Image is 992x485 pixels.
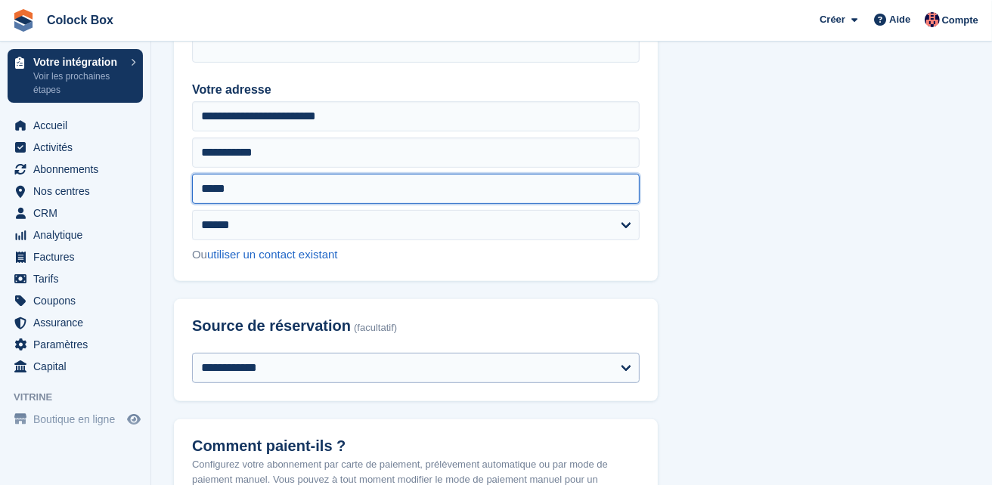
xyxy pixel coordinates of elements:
[8,224,143,246] a: menu
[8,159,143,180] a: menu
[8,246,143,267] a: menu
[33,356,124,377] span: Capital
[125,410,143,428] a: Boutique d'aperçu
[8,181,143,202] a: menu
[8,312,143,333] a: menu
[8,409,143,430] a: menu
[33,334,124,355] span: Paramètres
[354,323,397,334] span: (facultatif)
[33,312,124,333] span: Assurance
[8,268,143,289] a: menu
[33,57,123,67] p: Votre intégration
[207,248,338,261] a: utiliser un contact existant
[820,12,845,27] span: Créer
[8,290,143,311] a: menu
[192,437,640,455] h2: Comment paient-ils ?
[33,246,124,267] span: Factures
[192,81,640,99] label: Votre adresse
[33,137,124,158] span: Activités
[192,317,351,335] span: Source de réservation
[33,70,123,97] p: Voir les prochaines étapes
[8,115,143,136] a: menu
[33,159,124,180] span: Abonnements
[12,9,35,32] img: stora-icon-8386f47178a22dfd0bd8f6a31ec36ba5ce8667c1dd55bd0f319d3a0aa187defe.svg
[33,115,124,136] span: Accueil
[942,13,978,28] span: Compte
[889,12,910,27] span: Aide
[33,181,124,202] span: Nos centres
[14,390,150,405] span: Vitrine
[8,202,143,224] a: menu
[8,49,143,103] a: Votre intégration Voir les prochaines étapes
[8,356,143,377] a: menu
[33,224,124,246] span: Analytique
[33,409,124,430] span: Boutique en ligne
[8,137,143,158] a: menu
[33,290,124,311] span: Coupons
[925,12,940,27] img: Christophe Cloysil
[41,8,119,32] a: Colock Box
[8,334,143,355] a: menu
[192,246,640,264] div: Ou
[33,268,124,289] span: Tarifs
[33,202,124,224] span: CRM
